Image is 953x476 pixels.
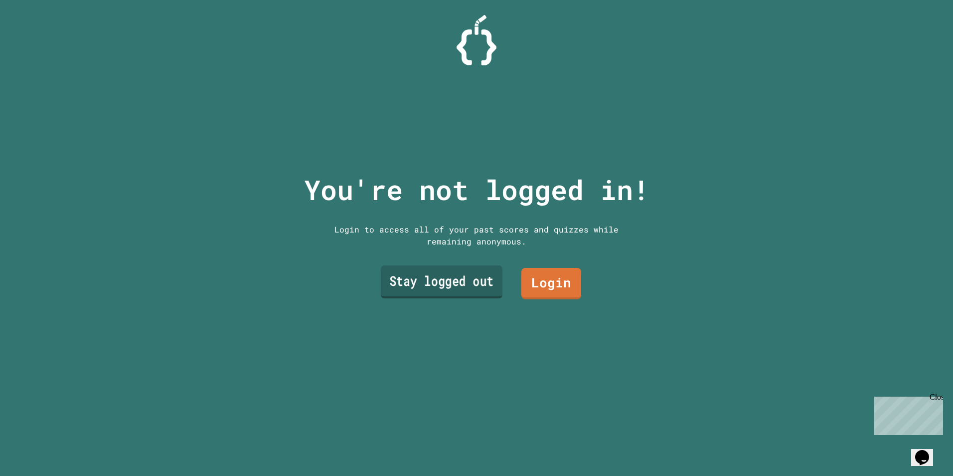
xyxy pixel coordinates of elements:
img: Logo.svg [457,15,496,65]
a: Login [521,268,581,299]
iframe: chat widget [870,393,943,435]
iframe: chat widget [911,436,943,466]
a: Stay logged out [381,265,502,298]
p: You're not logged in! [304,169,649,211]
div: Chat with us now!Close [4,4,69,63]
div: Login to access all of your past scores and quizzes while remaining anonymous. [327,224,626,247]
